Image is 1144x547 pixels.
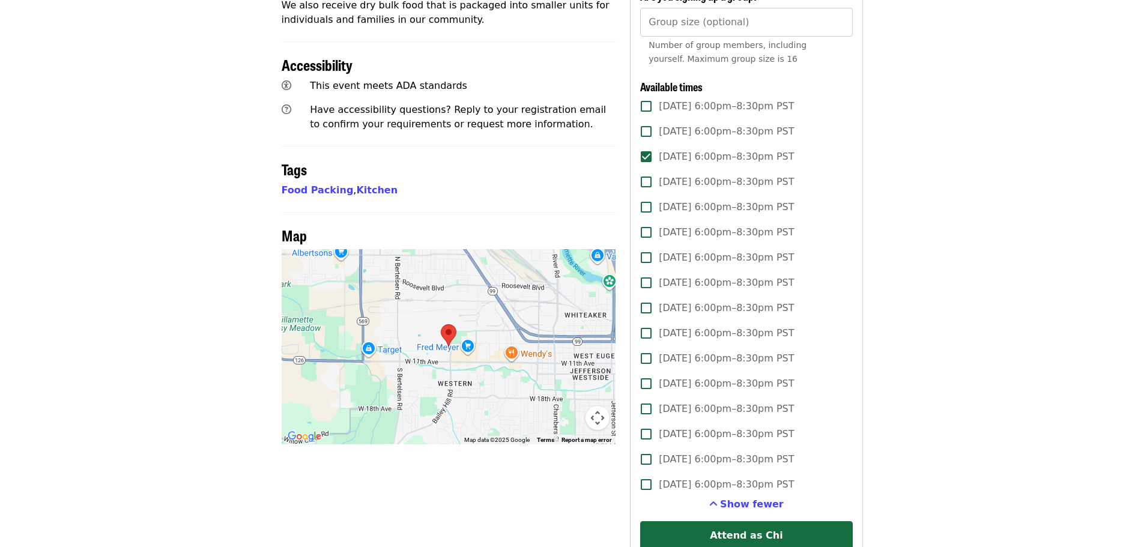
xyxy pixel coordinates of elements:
[640,8,852,37] input: [object Object]
[640,79,703,94] span: Available times
[586,406,610,430] button: Map camera controls
[659,99,794,113] span: [DATE] 6:00pm–8:30pm PST
[649,40,807,64] span: Number of group members, including yourself. Maximum group size is 16
[659,402,794,416] span: [DATE] 6:00pm–8:30pm PST
[659,276,794,290] span: [DATE] 6:00pm–8:30pm PST
[659,250,794,265] span: [DATE] 6:00pm–8:30pm PST
[282,104,291,115] i: question-circle icon
[282,80,291,91] i: universal-access icon
[282,159,307,180] span: Tags
[310,80,467,91] span: This event meets ADA standards
[282,184,354,196] a: Food Packing
[561,437,612,443] a: Report a map error
[285,429,324,444] img: Google
[282,225,307,246] span: Map
[659,376,794,391] span: [DATE] 6:00pm–8:30pm PST
[659,301,794,315] span: [DATE] 6:00pm–8:30pm PST
[356,184,398,196] a: Kitchen
[659,326,794,340] span: [DATE] 6:00pm–8:30pm PST
[282,184,357,196] span: ,
[285,429,324,444] a: Open this area in Google Maps (opens a new window)
[659,477,794,492] span: [DATE] 6:00pm–8:30pm PST
[720,498,784,510] span: Show fewer
[659,225,794,240] span: [DATE] 6:00pm–8:30pm PST
[659,124,794,139] span: [DATE] 6:00pm–8:30pm PST
[659,351,794,366] span: [DATE] 6:00pm–8:30pm PST
[282,54,353,75] span: Accessibility
[659,150,794,164] span: [DATE] 6:00pm–8:30pm PST
[659,175,794,189] span: [DATE] 6:00pm–8:30pm PST
[659,452,794,467] span: [DATE] 6:00pm–8:30pm PST
[464,437,530,443] span: Map data ©2025 Google
[537,437,554,443] a: Terms (opens in new tab)
[659,200,794,214] span: [DATE] 6:00pm–8:30pm PST
[659,427,794,441] span: [DATE] 6:00pm–8:30pm PST
[310,104,606,130] span: Have accessibility questions? Reply to your registration email to confirm your requirements or re...
[709,497,784,512] button: See more timeslots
